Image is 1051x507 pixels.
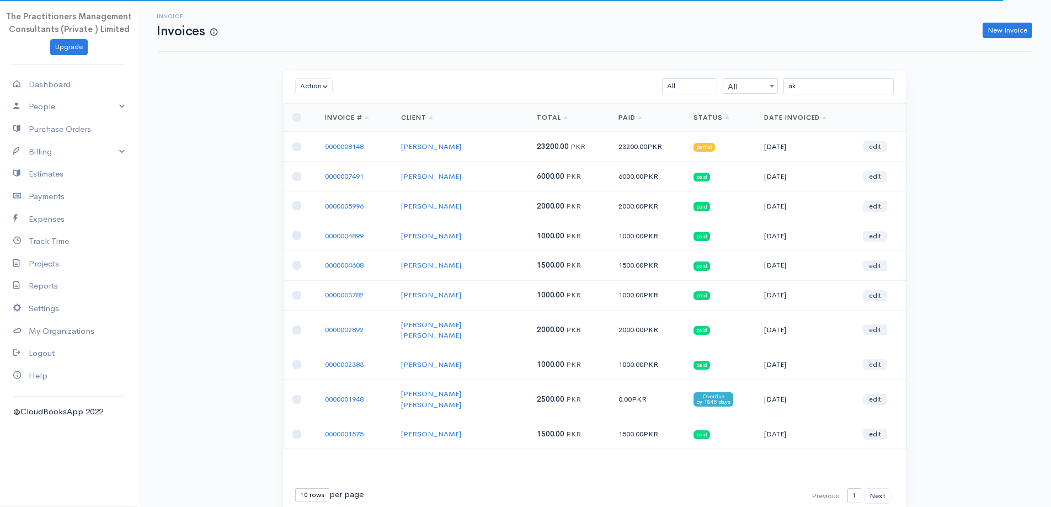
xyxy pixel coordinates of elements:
td: 1000.00 [610,280,685,310]
a: edit [863,429,887,440]
span: PKR [643,172,658,181]
a: 0000002892 [325,325,364,334]
span: PKR [566,231,581,241]
span: 2000.00 [537,325,564,334]
span: 1000.00 [537,290,564,300]
a: Status [693,113,729,122]
a: 0000001575 [325,429,364,439]
a: [PERSON_NAME] [PERSON_NAME] [401,320,461,340]
span: PKR [643,201,658,211]
span: PKR [566,260,581,270]
span: PKR [566,201,581,211]
a: 0000007491 [325,172,364,181]
span: partial [693,143,715,152]
a: edit [863,324,887,335]
a: [PERSON_NAME] [401,360,461,369]
a: 0000002383 [325,360,364,369]
a: edit [863,290,887,301]
td: [DATE] [755,419,854,449]
a: 0000008148 [325,142,364,151]
td: 23200.00 [610,132,685,162]
td: [DATE] [755,380,854,419]
span: Overdue by 1845 days [693,392,733,407]
a: edit [863,201,887,212]
a: 0000004899 [325,231,364,241]
a: [PERSON_NAME] [401,290,461,300]
span: 1000.00 [537,360,564,369]
a: [PERSON_NAME] [401,142,461,151]
td: [DATE] [755,310,854,350]
td: 1500.00 [610,419,685,449]
span: PKR [643,429,658,439]
a: 0000001948 [325,394,364,404]
span: 1500.00 [537,429,564,439]
h1: Invoices [157,24,217,38]
span: How to create your first Invoice? [210,28,217,37]
span: PKR [643,360,658,369]
a: 0000005996 [325,201,364,211]
span: All [723,78,778,94]
span: PKR [566,325,581,334]
td: 2000.00 [610,310,685,350]
a: Paid [618,113,642,122]
td: 2000.00 [610,191,685,221]
a: edit [863,359,887,370]
a: [PERSON_NAME] [401,429,461,439]
span: 1000.00 [537,231,564,241]
span: PKR [566,360,581,369]
span: PKR [566,290,581,300]
a: Date Invoiced [764,113,826,122]
span: All [723,79,777,94]
a: [PERSON_NAME] [401,201,461,211]
span: PKR [566,172,581,181]
td: 1000.00 [610,221,685,250]
button: Next [865,488,890,504]
h6: Invoice [157,13,217,19]
button: Action [295,78,333,94]
a: Client [401,113,433,122]
span: PKR [632,394,647,404]
td: 1000.00 [610,350,685,380]
span: PKR [566,394,581,404]
a: Upgrade [50,39,88,55]
td: [DATE] [755,132,854,162]
a: edit [863,260,887,271]
span: paid [693,291,710,300]
a: edit [863,394,887,405]
a: edit [863,171,887,182]
a: edit [863,141,887,152]
span: paid [693,430,710,439]
td: [DATE] [755,221,854,250]
a: [PERSON_NAME] [401,172,461,181]
td: [DATE] [755,280,854,310]
span: PKR [647,142,662,151]
span: 6000.00 [537,172,564,181]
a: edit [863,231,887,242]
span: paid [693,232,710,241]
div: per page [295,488,364,501]
td: [DATE] [755,162,854,191]
span: paid [693,173,710,182]
span: PKR [566,429,581,439]
input: Search [783,78,894,94]
span: 2000.00 [537,201,564,211]
span: paid [693,326,710,335]
td: [DATE] [755,191,854,221]
span: paid [693,261,710,270]
span: PKR [643,290,658,300]
a: [PERSON_NAME] [401,231,461,241]
a: New Invoice [983,23,1032,39]
td: 6000.00 [610,162,685,191]
span: PKR [643,325,658,334]
td: [DATE] [755,350,854,380]
span: PKR [570,142,585,151]
span: PKR [643,260,658,270]
div: @CloudBooksApp 2022 [13,405,125,418]
span: paid [693,202,710,211]
a: 0000003782 [325,290,364,300]
span: paid [693,361,710,370]
span: The Practitioners Management Consultants (Private ) Limited [6,11,132,34]
span: 23200.00 [537,142,569,151]
a: 0000004608 [325,260,364,270]
span: 2500.00 [537,394,564,404]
